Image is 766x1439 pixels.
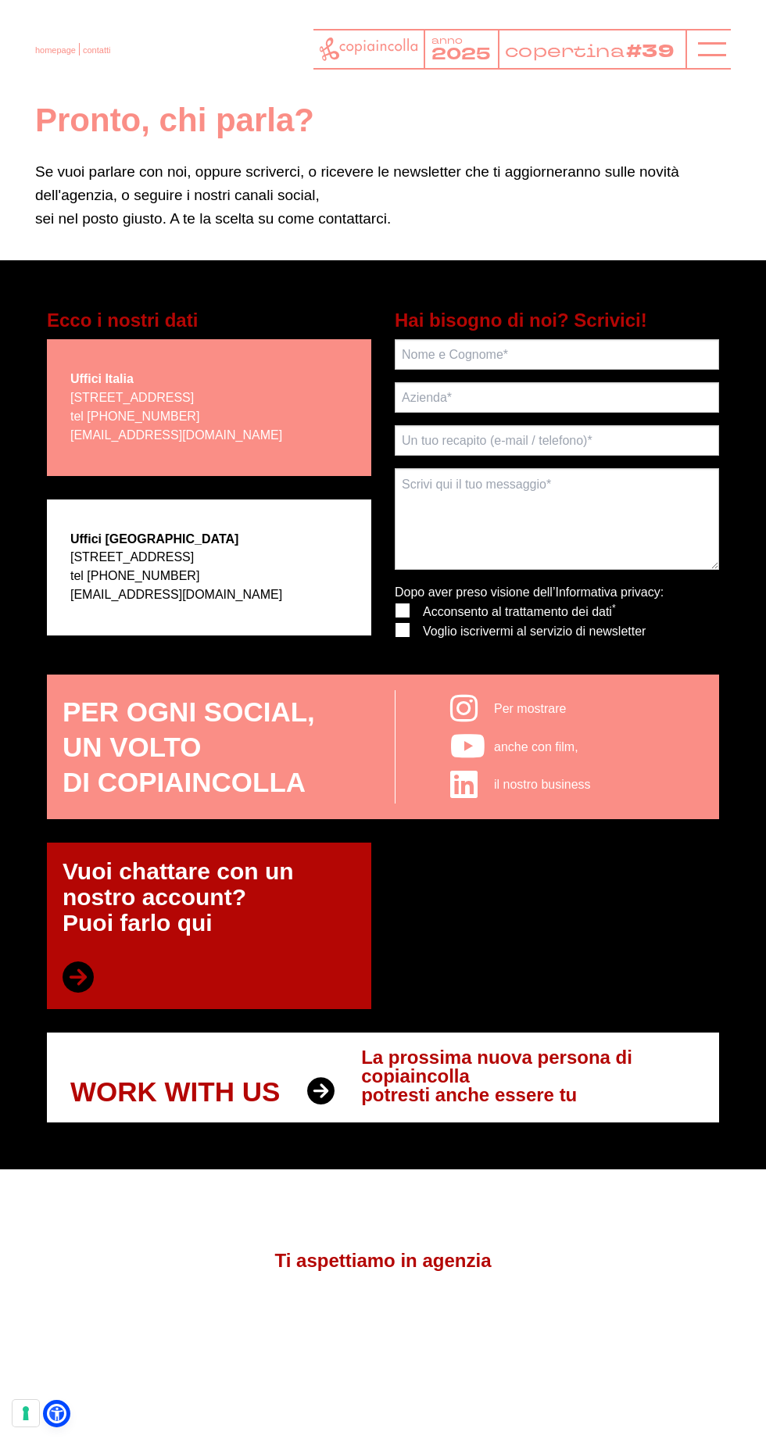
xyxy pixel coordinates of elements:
a: [EMAIL_ADDRESS][DOMAIN_NAME] [70,428,282,442]
span: contatti [83,45,110,55]
a: Open Accessibility Menu [47,1404,66,1423]
span: il nostro business [494,778,591,791]
input: Nome e Cognome* [395,339,719,370]
h1: Pronto, chi parla? [35,100,731,141]
strong: Uffici [GEOGRAPHIC_DATA] [70,532,238,546]
tspan: copertina [505,39,628,63]
p: Se vuoi parlare con noi, oppure scriverci, o ricevere le newsletter che ti aggiorneranno sulle no... [35,160,731,231]
p: [STREET_ADDRESS] tel [PHONE_NUMBER] [70,548,282,604]
a: Informativa privacy [555,585,660,599]
a: homepage [35,45,76,55]
tspan: #39 [630,38,679,64]
a: anche con film, [442,728,703,766]
span: La prossima nuova persona di copiaincolla potresti anche essere tu [361,1048,643,1104]
h5: Ecco i nostri dati [47,307,371,334]
p: PER OGNI SOCIAL, UN VOLTO DI COPIAINCOLLA [63,694,316,800]
h5: Hai bisogno di noi? Scrivici! [395,307,719,334]
a: Vuoi chattare con un nostro account?Puoi farlo qui [47,843,371,1009]
tspan: anno [431,34,463,47]
p: Vuoi chattare con un nostro account? Puoi farlo qui [63,858,356,993]
p: [STREET_ADDRESS] tel [PHONE_NUMBER] [70,388,282,445]
input: Un tuo recapito (e-mail / telefono)* [395,425,719,456]
a: il nostro business [442,766,703,804]
span: Work with us [70,1076,280,1107]
button: Le tue preferenze relative al consenso per le tecnologie di tracciamento [13,1400,39,1426]
h5: Ti aspettiamo in agenzia [47,1247,719,1274]
span: anche con film, [494,740,578,754]
a: Work with us La prossima nuova persona di copiaincollapotresti anche essere tu [47,1033,719,1122]
input: Azienda* [395,382,719,413]
p: Dopo aver preso visione dell’ : [395,582,664,603]
span: Acconsento al trattamento dei dati [423,605,616,618]
span: Per mostrare [494,702,566,715]
a: Per mostrare [442,690,703,728]
tspan: 2025 [431,43,490,66]
p: Campi obbligatori [395,654,664,675]
strong: Uffici Italia [70,372,134,385]
span: Voglio iscrivermi al servizio di newsletter [423,625,646,638]
a: [EMAIL_ADDRESS][DOMAIN_NAME] [70,588,282,601]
